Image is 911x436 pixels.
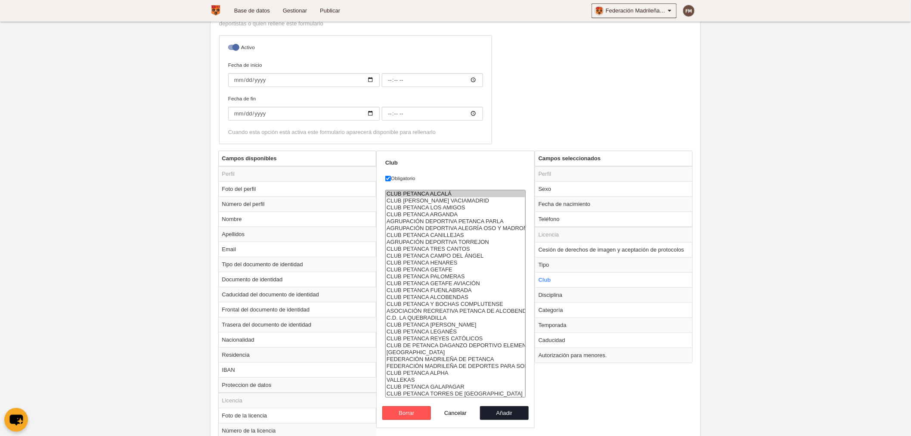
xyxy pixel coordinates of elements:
[480,406,529,420] button: Añadir
[535,272,693,287] td: Club
[683,5,694,16] img: c2l6ZT0zMHgzMCZmcz05JnRleHQ9Rk0mYmc9NmQ0YzQx.png
[219,393,377,408] td: Licencia
[382,73,483,87] input: Fecha de inicio
[386,259,525,266] option: CLUB PETANCA HENARES
[386,321,525,328] option: CLUB PETANCA ESPERANZA CANILLAS
[535,166,693,182] td: Perfil
[386,273,525,280] option: CLUB PETANCA PALOMERAS
[386,218,525,225] option: AGRUPACIÓN DEPORTIVA PETANCA PARLA
[219,317,377,332] td: Trasera del documento de identidad
[219,302,377,317] td: Frontal del documento de identidad
[535,181,693,196] td: Sexo
[535,242,693,257] td: Cesión de derechos de imagen y aceptación de protocolos
[219,362,377,377] td: IBAN
[385,174,526,182] label: Obligatorio
[219,332,377,347] td: Nacionalidad
[228,107,380,121] input: Fecha de fin
[386,383,525,390] option: CLUB PETANCA GALAPAGAR
[431,406,480,420] button: Cancelar
[386,190,525,197] option: CLUB PETANCA ALCALÁ
[592,3,677,18] a: Federación Madrileña de Petanca
[535,196,693,212] td: Fecha de nacimiento
[535,333,693,348] td: Caducidad
[386,252,525,259] option: CLUB PETANCA CAMPO DEL ÁNGEL
[535,212,693,227] td: Teléfono
[535,302,693,318] td: Categoría
[228,128,483,136] div: Cuando esta opción está activa este formulario aparecerá disponible para rellenarlo
[386,342,525,349] option: CLUB DE PETANCA DAGANZO DEPORTIVO ELEMENTAL
[228,73,380,87] input: Fecha de inicio
[219,347,377,362] td: Residencia
[382,107,483,121] input: Fecha de fin
[606,6,666,15] span: Federación Madrileña de Petanca
[219,377,377,393] td: Proteccion de datos
[386,266,525,273] option: CLUB PETANCA GETAFE
[535,318,693,333] td: Temporada
[219,181,377,196] td: Foto del perfil
[228,44,483,53] label: Activo
[386,377,525,383] option: VALLEKAS
[386,197,525,204] option: CLUB PETANCA RIVAS VACIAMADRID
[219,287,377,302] td: Caducidad del documento de identidad
[385,159,398,166] strong: Club
[386,232,525,239] option: CLUB PETANCA CANILLEJAS
[228,95,483,121] label: Fecha de fin
[219,227,377,242] td: Apellidos
[386,328,525,335] option: CLUB PETANCA LEGANÉS
[386,287,525,294] option: CLUB PETANCA FUENLABRADA
[219,272,377,287] td: Documento de identidad
[535,348,693,363] td: Autorización para menores.
[386,390,525,397] option: CLUB PETANCA TORRES DE LA ALAMEDA
[386,335,525,342] option: CLUB PETANCA REYES CATÓLICOS
[386,294,525,301] option: CLUB PETANCA ALCOBENDAS
[386,308,525,315] option: ASOCIACIÓN RECREATIVA PETANCA DE ALCOBENDAS (A.R.P.A.)
[386,225,525,232] option: AGRUPACIÓN DEPORTIVA ALEGRÍA OSO Y MADROÑO
[4,408,28,432] button: chat-button
[386,349,525,356] option: ESCUELA MADRILEÑA DE PETANCA
[219,212,377,227] td: Nombre
[219,196,377,212] td: Número del perfil
[219,166,377,182] td: Perfil
[386,301,525,308] option: CLUB PETANCA Y BOCHAS COMPLUTENSE
[386,356,525,363] option: FEDERACIÓN MADRILEÑA DE PETANCA
[386,280,525,287] option: CLUB PETANCA GETAFE AVIACIÓN
[535,227,693,243] td: Licencia
[535,257,693,272] td: Tipo
[386,315,525,321] option: C.D. LA QUEBRADILLA
[219,151,377,166] th: Campos disponibles
[386,370,525,377] option: CLUB PETANCA ALPHA
[386,211,525,218] option: CLUB PETANCA ARGANDA
[595,6,604,15] img: Oa2O4SHpRyBY.30x30.jpg
[386,204,525,211] option: CLUB PETANCA LOS AMIGOS
[219,242,377,257] td: Email
[219,408,377,423] td: Foto de la licencia
[386,363,525,370] option: FEDERACIÓN MADRILEÑA DE DEPORTES PARA SORDOS
[228,61,483,87] label: Fecha de inicio
[211,5,221,16] img: Federación Madrileña de Petanca
[219,257,377,272] td: Tipo del documento de identidad
[535,287,693,302] td: Disciplina
[385,176,391,181] input: Obligatorio
[386,246,525,252] option: CLUB PETANCA TRES CANTOS
[382,406,431,420] button: Borrar
[386,239,525,246] option: AGRUPACIÓN DEPORTIVA TORREJON
[535,151,693,166] th: Campos seleccionados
